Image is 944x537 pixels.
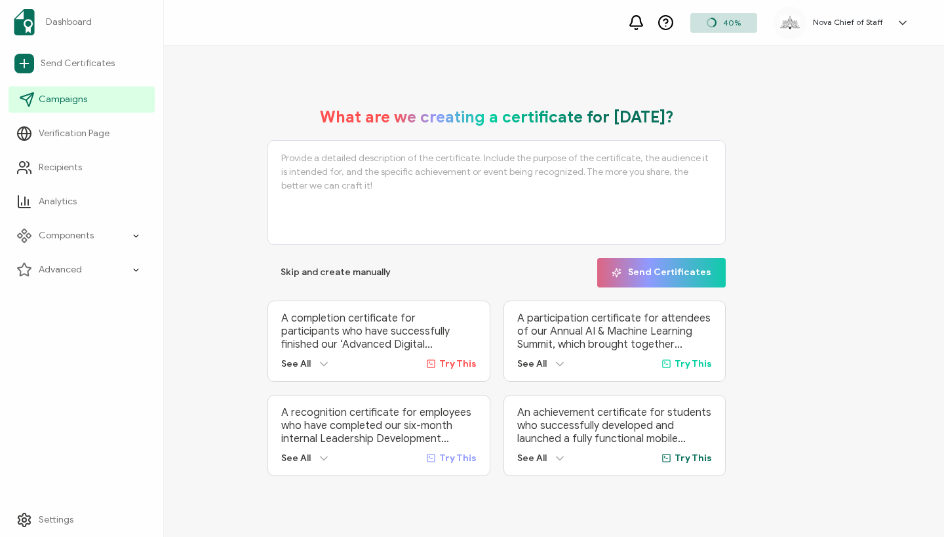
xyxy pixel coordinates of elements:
[267,258,404,287] button: Skip and create manually
[517,312,713,351] p: A participation certificate for attendees of our Annual AI & Machine Learning Summit, which broug...
[517,406,713,445] p: An achievement certificate for students who successfully developed and launched a fully functiona...
[39,229,94,242] span: Components
[9,189,155,215] a: Analytics
[281,453,311,464] span: See All
[9,507,155,533] a: Settings
[612,268,711,278] span: Send Certificates
[320,107,674,127] h1: What are we creating a certificate for [DATE]?
[39,161,82,174] span: Recipients
[9,120,155,147] a: Verification Page
[9,48,155,79] a: Send Certificates
[780,16,800,29] img: f53f884a-7200-4873-80e7-5e9b12fc9e96.png
[517,358,547,369] span: See All
[39,263,82,276] span: Advanced
[439,453,477,464] span: Try This
[439,358,477,369] span: Try This
[517,453,547,464] span: See All
[46,16,92,29] span: Dashboard
[39,513,73,527] span: Settings
[41,57,115,70] span: Send Certificates
[281,312,477,351] p: A completion certificate for participants who have successfully finished our ‘Advanced Digital Ma...
[281,406,477,445] p: A recognition certificate for employees who have completed our six-month internal Leadership Deve...
[14,9,35,35] img: sertifier-logomark-colored.svg
[9,86,155,113] a: Campaigns
[597,258,726,287] button: Send Certificates
[39,93,87,106] span: Campaigns
[9,155,155,181] a: Recipients
[675,358,712,369] span: Try This
[39,127,109,140] span: Verification Page
[281,358,311,369] span: See All
[39,195,77,208] span: Analytics
[723,18,741,28] span: 40%
[9,4,155,41] a: Dashboard
[281,268,391,277] span: Skip and create manually
[675,453,712,464] span: Try This
[813,18,883,27] h5: Nova Chief of Staff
